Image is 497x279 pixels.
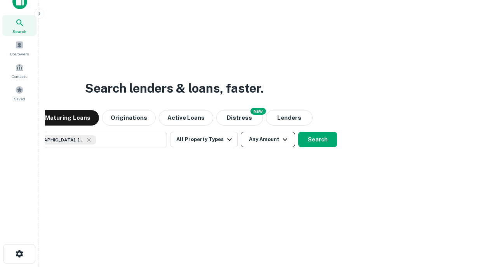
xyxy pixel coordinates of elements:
button: Originations [102,110,156,126]
a: Contacts [2,60,36,81]
h3: Search lenders & loans, faster. [85,79,264,98]
span: Saved [14,96,25,102]
button: Search distressed loans with lien and other non-mortgage details. [216,110,263,126]
a: Borrowers [2,38,36,59]
button: All Property Types [170,132,238,147]
span: Contacts [12,73,27,79]
span: Borrowers [10,51,29,57]
button: Any Amount [241,132,295,147]
button: [GEOGRAPHIC_DATA], [GEOGRAPHIC_DATA], [GEOGRAPHIC_DATA] [12,132,167,148]
button: Search [298,132,337,147]
span: Search [12,28,26,34]
button: Lenders [266,110,313,126]
a: Saved [2,83,36,103]
iframe: Chat Widget [458,217,497,254]
span: [GEOGRAPHIC_DATA], [GEOGRAPHIC_DATA], [GEOGRAPHIC_DATA] [26,136,84,143]
a: Search [2,15,36,36]
div: NEW [250,108,266,115]
button: Active Loans [159,110,213,126]
button: Maturing Loans [36,110,99,126]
